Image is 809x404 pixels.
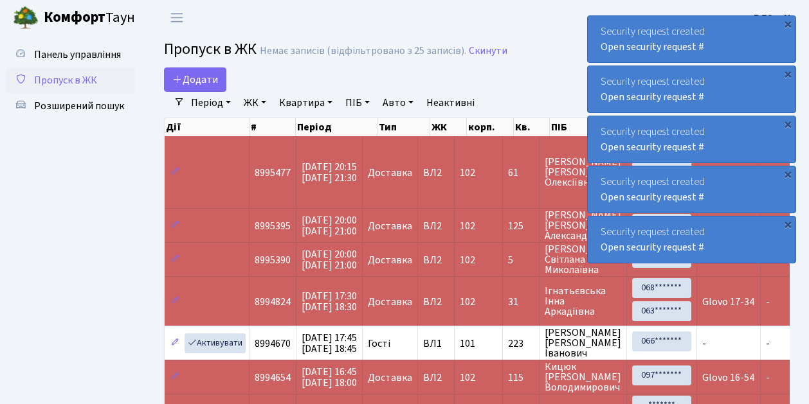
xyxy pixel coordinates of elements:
b: Комфорт [44,7,105,28]
div: × [781,67,794,80]
a: ПІБ [340,92,375,114]
th: ЖК [430,118,467,136]
th: # [250,118,296,136]
span: Доставка [368,373,412,383]
span: ВЛ2 [423,255,449,265]
span: 102 [460,166,475,180]
span: 8995395 [255,219,291,233]
span: Кицюк [PERSON_NAME] Володимирович [545,362,621,392]
th: Тип [377,118,430,136]
div: Security request created [588,216,795,263]
span: - [702,337,706,351]
div: Security request created [588,16,795,62]
button: Переключити навігацію [161,7,193,28]
div: × [781,118,794,130]
span: 102 [460,219,475,233]
a: Open security request # [601,190,704,204]
div: × [781,218,794,231]
span: Розширений пошук [34,99,124,113]
a: Пропуск в ЖК [6,67,135,93]
div: × [781,17,794,30]
a: Open security request # [601,240,704,254]
a: Додати [164,67,226,92]
a: Open security request # [601,140,704,154]
span: Доставка [368,255,412,265]
span: 102 [460,253,475,267]
a: Авто [377,92,419,114]
span: Гості [368,338,390,349]
span: Glovo 17-34 [702,295,754,309]
th: корп. [467,118,514,136]
span: Glovo 16-54 [702,371,754,385]
span: ВЛ2 [423,221,449,231]
span: Панель управління [34,48,121,62]
a: Скинути [469,45,507,57]
span: [DATE] 20:15 [DATE] 21:30 [302,160,357,185]
th: Дії [165,118,250,136]
span: - [766,371,770,385]
div: × [781,168,794,180]
span: [DATE] 20:00 [DATE] 21:00 [302,247,357,272]
span: 101 [460,337,475,351]
div: Security request created [588,166,795,213]
span: ВЛ1 [423,338,449,349]
a: Open security request # [601,90,704,104]
span: ВЛ2 [423,297,449,307]
span: 125 [508,221,534,231]
span: [PERSON_NAME] [PERSON_NAME] Іванович [545,328,621,358]
span: Доставка [368,168,412,178]
span: 8994654 [255,371,291,385]
span: [PERSON_NAME] [PERSON_NAME] Олексіївна [545,157,621,188]
span: 115 [508,373,534,383]
a: ВЛ2 -. К. [754,10,794,26]
span: 31 [508,297,534,307]
a: Період [186,92,236,114]
div: Немає записів (відфільтровано з 25 записів). [260,45,466,57]
span: ВЛ2 [423,373,449,383]
span: Пропуск в ЖК [34,73,97,87]
span: Доставка [368,221,412,231]
b: ВЛ2 -. К. [754,11,794,25]
a: Розширений пошук [6,93,135,119]
span: [PERSON_NAME] [PERSON_NAME] Александровна [545,210,621,241]
a: Квартира [274,92,338,114]
span: 61 [508,168,534,178]
span: [DATE] 17:45 [DATE] 18:45 [302,331,357,356]
span: 223 [508,338,534,349]
span: - [766,295,770,309]
span: Пропуск в ЖК [164,38,257,60]
img: logo.png [13,5,39,31]
span: Ігнатьєвська Інна Аркадіївна [545,286,621,317]
th: Період [296,118,377,136]
span: Таун [44,7,135,29]
div: Security request created [588,116,795,162]
a: Open security request # [601,40,704,54]
span: [DATE] 20:00 [DATE] 21:00 [302,213,357,238]
span: [DATE] 17:30 [DATE] 18:30 [302,289,357,314]
span: 5 [508,255,534,265]
span: [PERSON_NAME] Світлана Миколаївна [545,244,621,275]
div: Security request created [588,66,795,112]
th: Кв. [514,118,550,136]
span: ВЛ2 [423,168,449,178]
span: Доставка [368,297,412,307]
th: ПІБ [550,118,641,136]
a: Неактивні [421,92,480,114]
a: Панель управління [6,42,135,67]
a: Активувати [185,333,246,353]
a: ЖК [239,92,271,114]
span: 8995477 [255,166,291,180]
span: [DATE] 16:45 [DATE] 18:00 [302,365,357,390]
span: 8995390 [255,253,291,267]
span: 8994824 [255,295,291,309]
span: Додати [172,73,218,87]
span: 102 [460,295,475,309]
span: 102 [460,371,475,385]
span: - [766,337,770,351]
span: 8994670 [255,337,291,351]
